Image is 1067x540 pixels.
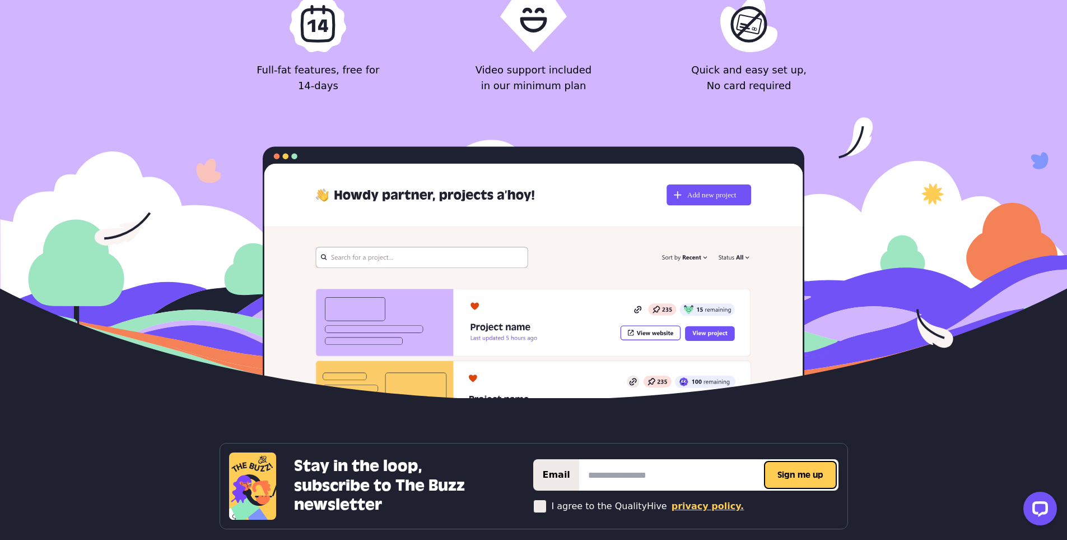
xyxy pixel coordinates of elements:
[551,500,667,513] p: I agree to the QualityHive
[579,459,838,491] input: email
[257,62,380,94] p: Full-fat features, free for 14-days
[687,62,810,94] p: Quick and easy set up, No card required
[294,457,483,515] h3: Stay in the loop, subscribe to The Buzz newsletter
[672,500,744,513] a: privacy policy.
[533,459,579,491] label: Email
[764,461,837,489] button: Sign me up
[472,62,595,94] p: Video support included in our minimum plan
[229,453,276,520] img: The Buzz Newsletter
[1014,487,1061,534] iframe: LiveChat chat widget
